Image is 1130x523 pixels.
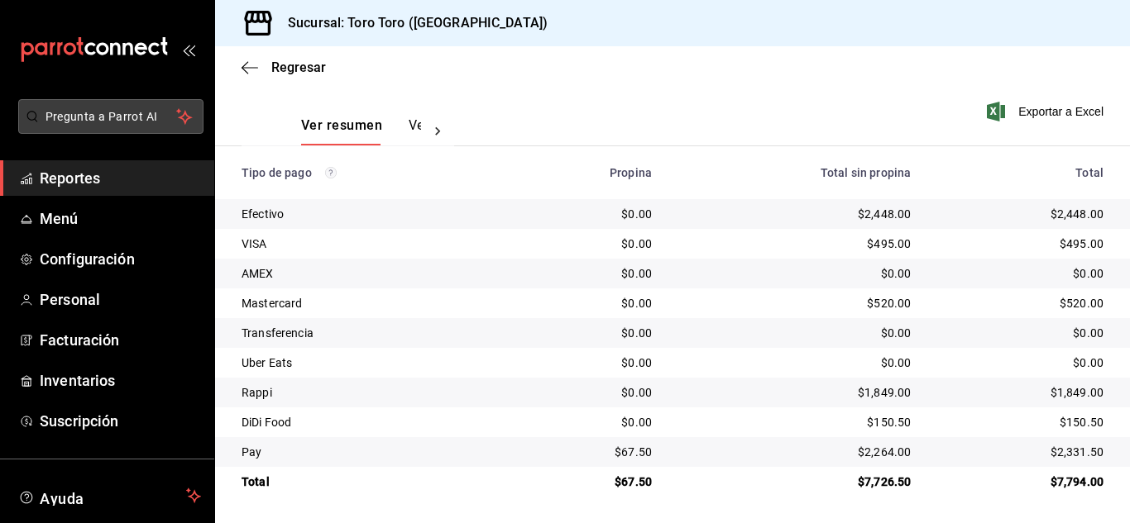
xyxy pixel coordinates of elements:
h3: Sucursal: Toro Toro ([GEOGRAPHIC_DATA]) [275,13,548,33]
div: Efectivo [242,206,500,222]
div: $0.00 [526,325,652,341]
div: Transferencia [242,325,500,341]
button: Ver pagos [409,117,471,145]
div: $520.00 [937,295,1104,311]
div: $0.00 [526,414,652,430]
div: $0.00 [526,384,652,401]
div: $1,849.00 [937,384,1104,401]
div: $0.00 [526,265,652,282]
div: $7,726.50 [678,473,911,490]
button: Regresar [242,59,326,75]
div: Total sin propina [678,166,911,179]
div: $0.00 [526,206,652,222]
div: VISA [242,235,500,252]
div: Propina [526,166,652,179]
div: Rappi [242,384,500,401]
div: $0.00 [937,354,1104,371]
span: Personal [40,288,201,311]
span: Pregunta a Parrot AI [45,108,177,126]
div: $1,849.00 [678,384,911,401]
div: $495.00 [937,235,1104,252]
div: Total [937,166,1104,179]
div: $520.00 [678,295,911,311]
div: AMEX [242,265,500,282]
button: open_drawer_menu [182,43,195,56]
button: Pregunta a Parrot AI [18,99,203,134]
div: Mastercard [242,295,500,311]
div: $67.50 [526,444,652,460]
span: Menú [40,207,201,230]
div: Pay [242,444,500,460]
span: Reportes [40,167,201,189]
div: $0.00 [526,235,652,252]
div: $0.00 [678,265,911,282]
div: $150.50 [937,414,1104,430]
a: Pregunta a Parrot AI [12,120,203,137]
div: Tipo de pago [242,166,500,179]
div: $0.00 [526,354,652,371]
span: Regresar [271,59,326,75]
div: $2,448.00 [678,206,911,222]
span: Configuración [40,248,201,270]
button: Exportar a Excel [990,102,1104,121]
div: $0.00 [678,325,911,341]
div: $0.00 [937,325,1104,341]
div: $0.00 [526,295,652,311]
span: Suscripción [40,410,201,432]
span: Inventarios [40,369,201,392]
div: $7,794.00 [937,473,1104,490]
span: Facturación [40,329,201,351]
div: navigation tabs [301,117,421,145]
div: $2,331.50 [937,444,1104,460]
div: DiDi Food [242,414,500,430]
div: Uber Eats [242,354,500,371]
div: $495.00 [678,235,911,252]
div: $0.00 [937,265,1104,282]
div: $0.00 [678,354,911,371]
div: $67.50 [526,473,652,490]
div: $2,264.00 [678,444,911,460]
span: Ayuda [40,486,180,506]
button: Ver resumen [301,117,382,145]
svg: Los pagos realizados con Pay y otras terminales son montos brutos. [325,167,337,178]
div: $150.50 [678,414,911,430]
div: $2,448.00 [937,206,1104,222]
div: Total [242,473,500,490]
